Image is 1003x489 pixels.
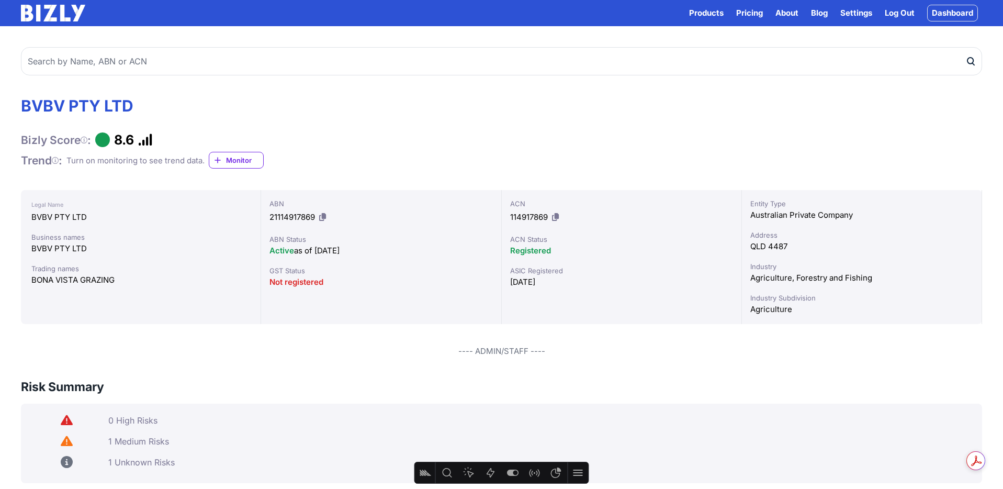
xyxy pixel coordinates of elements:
div: Industry [750,261,973,272]
div: ABN [269,198,492,209]
div: Legal Name [31,198,250,211]
span: Active [269,246,294,255]
div: ACN [510,198,733,209]
div: GST Status [269,265,492,276]
div: Australian Private Company [750,209,973,221]
h1: Trend : [21,153,62,168]
span: Registered [510,246,551,255]
div: QLD 4487 [750,240,973,253]
div: 1 Unknown Risks [108,457,974,468]
div: ABN Status [269,234,492,244]
div: BONA VISTA GRAZING [31,274,250,286]
span: Not registered [269,277,323,287]
h1: Bizly Score : [21,133,91,147]
div: [DATE] [510,276,733,288]
div: Agriculture, Forestry and Fishing [750,272,973,284]
a: About [775,7,798,19]
a: Dashboard [927,5,978,21]
span: Monitor [226,155,263,165]
h1: 8.6 [114,132,134,148]
div: Address [750,230,973,240]
div: ASIC Registered [510,265,733,276]
h3: Risk Summary [21,379,104,395]
div: Entity Type [750,198,973,209]
span: 114917869 [510,212,548,222]
div: 0 High Risks [108,415,974,426]
a: Log Out [885,7,915,19]
a: Monitor [209,152,264,169]
a: Settings [840,7,872,19]
div: ACN Status [510,234,733,244]
a: Blog [811,7,828,19]
h1: BVBV PTY LTD [21,96,264,115]
a: Pricing [736,7,763,19]
div: ---- ADMIN/STAFF ---- [21,345,982,358]
div: Agriculture [750,303,973,316]
button: Products [689,7,724,19]
div: as of [DATE] [269,244,492,257]
div: BVBV PTY LTD [31,242,250,255]
div: BVBV PTY LTD [31,211,250,224]
span: 21114917869 [269,212,315,222]
div: Business names [31,232,250,242]
div: Trading names [31,263,250,274]
input: Search by Name, ABN or ACN [21,47,982,75]
div: 1 Medium Risks [108,436,974,447]
div: Turn on monitoring to see trend data. [66,154,205,167]
div: Industry Subdivision [750,293,973,303]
